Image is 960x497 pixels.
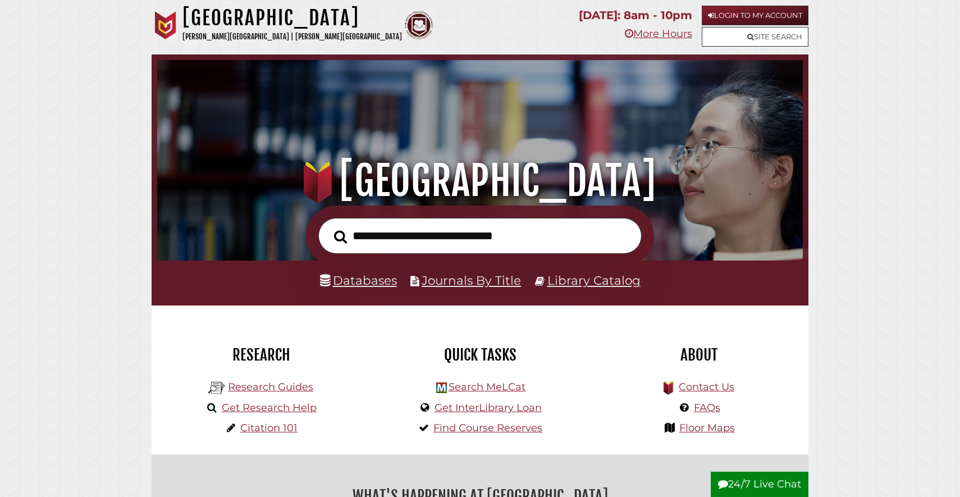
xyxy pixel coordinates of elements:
a: Library Catalog [547,273,641,288]
a: FAQs [694,402,720,414]
img: Calvin University [152,11,180,39]
h2: About [598,345,800,364]
a: Journals By Title [422,273,521,288]
img: Hekman Library Logo [208,380,225,396]
p: [DATE]: 8am - 10pm [579,6,692,25]
a: Get Research Help [222,402,317,414]
p: [PERSON_NAME][GEOGRAPHIC_DATA] | [PERSON_NAME][GEOGRAPHIC_DATA] [182,30,402,43]
a: Databases [320,273,397,288]
img: Hekman Library Logo [436,382,447,393]
h1: [GEOGRAPHIC_DATA] [172,156,789,206]
a: Search MeLCat [449,381,525,393]
a: Get InterLibrary Loan [435,402,542,414]
h1: [GEOGRAPHIC_DATA] [182,6,402,30]
a: Login to My Account [702,6,808,25]
a: Citation 101 [240,422,298,434]
a: Find Course Reserves [433,422,542,434]
a: Research Guides [228,381,313,393]
img: Calvin Theological Seminary [405,11,433,39]
a: Site Search [702,27,808,47]
a: Contact Us [679,381,734,393]
button: Search [328,227,353,247]
i: Search [334,230,347,244]
a: More Hours [625,28,692,40]
a: Floor Maps [679,422,735,434]
h2: Research [160,345,362,364]
h2: Quick Tasks [379,345,581,364]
